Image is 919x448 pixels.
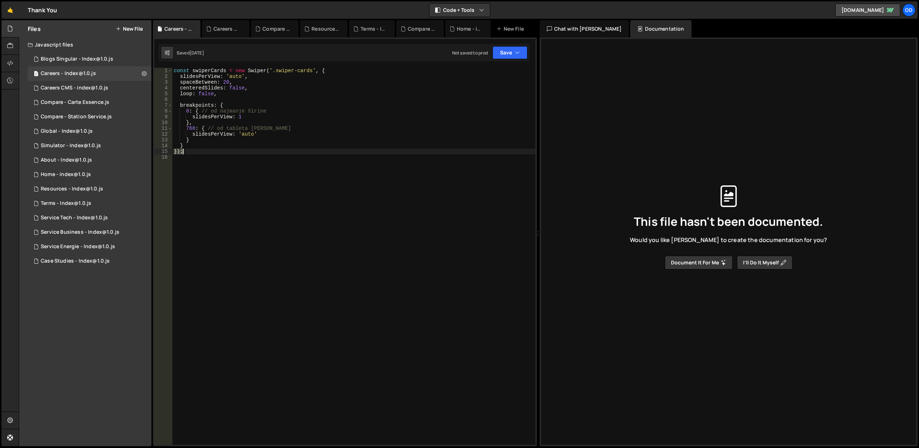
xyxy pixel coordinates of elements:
div: 9 [154,114,172,120]
div: Global - Index@1.0.js [41,128,93,135]
div: 16150/43695.js [28,124,151,139]
div: 13 [154,137,172,143]
a: Od [902,4,915,17]
button: New File [116,26,143,32]
div: 2 [154,74,172,79]
div: Compare - Station Service.js [408,25,435,32]
div: Case Studies - Index@1.0.js [41,258,110,264]
div: Documentation [630,20,691,38]
div: 6 [154,97,172,102]
div: Service Tech - Index@1.0.js [41,215,108,221]
div: 11 [154,126,172,131]
div: Resources - Index@1.0.js [41,186,103,192]
div: 16150/44848.js [28,81,151,95]
div: Thank You [28,6,57,14]
span: This file hasn't been documented. [634,216,823,227]
div: 5 [154,91,172,97]
div: Resources - Index@1.0.js [312,25,339,32]
div: Home - index@1.0.js [41,171,91,178]
div: 15 [154,149,172,154]
div: 16 [154,154,172,160]
div: Resources - Index@1.0.js [28,182,151,196]
div: Saved [177,50,204,56]
div: Careers - Index@1.0.js [164,25,192,32]
div: Chat with [PERSON_NAME] [540,20,629,38]
div: 4 [154,85,172,91]
div: Home - index@1.0.js [457,25,482,32]
div: 12 [154,131,172,137]
div: 7 [154,102,172,108]
div: 16150/45666.js [28,139,151,153]
div: Service Energie - Index@1.0.js [41,243,115,250]
div: New File [496,25,527,32]
div: Terms - Index@1.0.js [361,25,386,32]
a: 🤙 [1,1,19,19]
button: Save [492,46,527,59]
div: 16150/44116.js [28,254,151,268]
div: 16150/43704.js [28,211,151,225]
button: I’ll do it myself [737,256,792,269]
span: Would you like [PERSON_NAME] to create the documentation for you? [630,236,827,244]
button: Document it for me [665,256,733,269]
div: Service Business - Index@1.0.js [41,229,119,236]
button: Code + Tools [429,4,490,17]
div: Compare - Carte Essence.js [262,25,290,32]
div: Compare - Carte Essence.js [28,95,151,110]
div: 16150/45011.js [28,52,151,66]
div: Careers CMS - index@1.0.js [41,85,108,91]
div: 16150/43762.js [28,240,151,254]
div: 16150/43693.js [28,225,151,240]
div: Not saved to prod [452,50,488,56]
div: Simulator - Index@1.0.js [41,142,101,149]
div: 16150/44188.js [28,153,151,167]
div: 1 [154,68,172,74]
div: [DATE] [190,50,204,56]
div: 16150/44830.js [28,66,151,81]
div: 16150/43401.js [28,167,151,182]
div: Javascript files [19,38,151,52]
div: Careers - Index@1.0.js [41,70,96,77]
div: 10 [154,120,172,126]
div: 14 [154,143,172,149]
span: 1 [34,71,38,77]
div: Careers CMS - index@1.0.js [213,25,241,32]
div: Blogs Singular - Index@1.0.js [41,56,113,62]
div: 16150/44840.js [28,110,151,124]
div: Terms - Index@1.0.js [41,200,91,207]
a: [DOMAIN_NAME] [835,4,900,17]
div: Terms - Index@1.0.js [28,196,151,211]
div: About - Index@1.0.js [41,157,92,163]
div: 3 [154,79,172,85]
div: Compare - Station Service.js [41,114,112,120]
div: Compare - Carte Essence.js [41,99,109,106]
h2: Files [28,25,41,33]
div: 8 [154,108,172,114]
